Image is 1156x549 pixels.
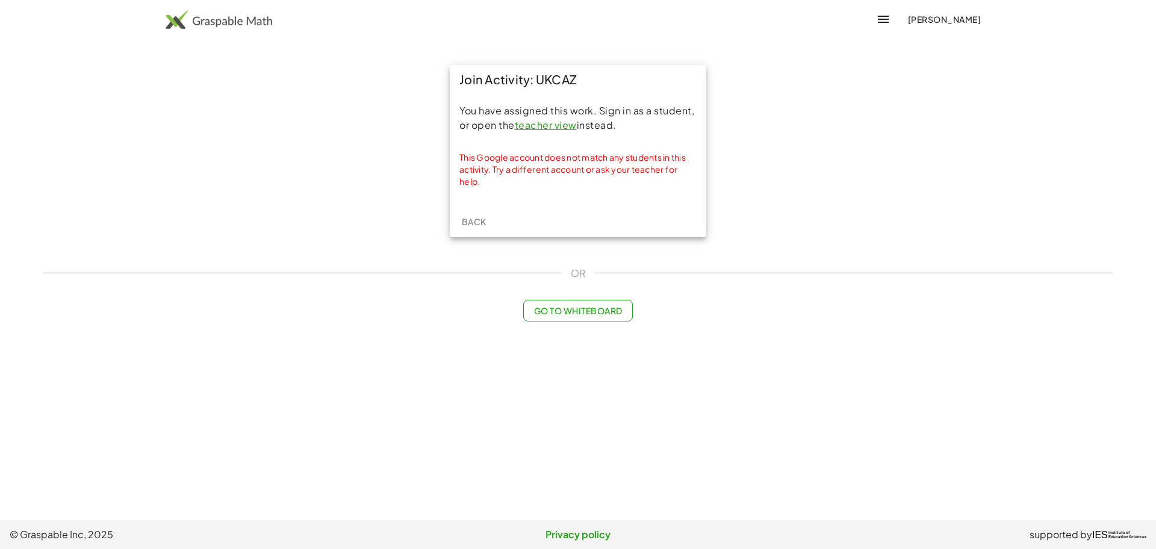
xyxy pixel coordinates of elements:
[1108,531,1146,539] span: Institute of Education Sciences
[898,8,990,30] button: [PERSON_NAME]
[533,305,622,316] span: Go to Whiteboard
[461,216,486,227] span: Back
[459,104,697,132] div: You have assigned this work. Sign in as a student, or open the instead.
[1092,529,1108,541] span: IES
[10,527,388,542] span: © Graspable Inc, 2025
[1092,527,1146,542] a: IESInstitute ofEducation Sciences
[907,14,981,25] span: [PERSON_NAME]
[459,152,697,188] div: This Google account does not match any students in this activity. Try a different account or ask ...
[455,211,493,232] button: Back
[450,65,706,94] div: Join Activity: UKCAZ
[515,119,577,131] a: teacher view
[1030,527,1092,542] span: supported by
[571,266,585,281] span: OR
[523,300,632,321] button: Go to Whiteboard
[388,527,767,542] a: Privacy policy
